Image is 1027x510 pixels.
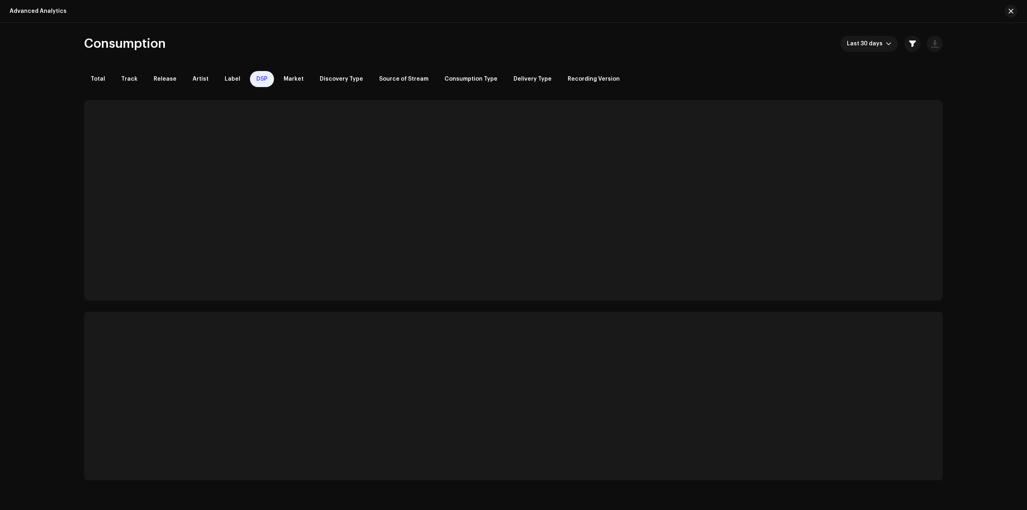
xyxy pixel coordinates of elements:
span: Consumption [84,36,166,52]
span: Consumption Type [444,76,497,82]
span: Artist [193,76,209,82]
span: Label [225,76,240,82]
div: dropdown trigger [886,36,891,52]
span: DSP [256,76,268,82]
span: Track [121,76,138,82]
span: Recording Version [568,76,620,82]
span: Last 30 days [847,36,886,52]
span: Source of Stream [379,76,428,82]
span: Market [284,76,304,82]
span: Delivery Type [513,76,552,82]
span: Release [154,76,177,82]
span: Discovery Type [320,76,363,82]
